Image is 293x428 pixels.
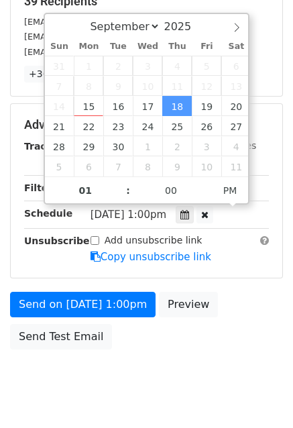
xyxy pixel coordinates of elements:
[192,76,221,96] span: September 12, 2025
[45,76,74,96] span: September 7, 2025
[45,136,74,156] span: September 28, 2025
[226,364,293,428] iframe: Chat Widget
[192,136,221,156] span: October 3, 2025
[103,42,133,51] span: Tue
[24,17,174,27] small: [EMAIL_ADDRESS][DOMAIN_NAME]
[159,292,218,317] a: Preview
[192,42,221,51] span: Fri
[74,96,103,116] span: September 15, 2025
[24,47,174,57] small: [EMAIL_ADDRESS][DOMAIN_NAME]
[221,96,251,116] span: September 20, 2025
[24,66,80,83] a: +36 more
[10,324,112,350] a: Send Test Email
[212,177,249,204] span: Click to toggle
[74,156,103,176] span: October 6, 2025
[162,42,192,51] span: Thu
[133,156,162,176] span: October 8, 2025
[221,56,251,76] span: September 6, 2025
[221,156,251,176] span: October 11, 2025
[24,182,58,193] strong: Filters
[45,96,74,116] span: September 14, 2025
[162,156,192,176] span: October 9, 2025
[105,233,202,248] label: Add unsubscribe link
[192,156,221,176] span: October 10, 2025
[103,56,133,76] span: September 2, 2025
[45,156,74,176] span: October 5, 2025
[74,116,103,136] span: September 22, 2025
[45,177,127,204] input: Hour
[126,177,130,204] span: :
[45,42,74,51] span: Sun
[162,116,192,136] span: September 25, 2025
[162,136,192,156] span: October 2, 2025
[133,56,162,76] span: September 3, 2025
[103,156,133,176] span: October 7, 2025
[103,116,133,136] span: September 23, 2025
[24,208,72,219] strong: Schedule
[10,292,156,317] a: Send on [DATE] 1:00pm
[45,116,74,136] span: September 21, 2025
[162,76,192,96] span: September 11, 2025
[221,42,251,51] span: Sat
[74,136,103,156] span: September 29, 2025
[24,117,269,132] h5: Advanced
[24,32,174,42] small: [EMAIL_ADDRESS][DOMAIN_NAME]
[45,56,74,76] span: August 31, 2025
[192,116,221,136] span: September 26, 2025
[133,42,162,51] span: Wed
[162,56,192,76] span: September 4, 2025
[133,76,162,96] span: September 10, 2025
[91,251,211,263] a: Copy unsubscribe link
[221,136,251,156] span: October 4, 2025
[133,96,162,116] span: September 17, 2025
[160,20,209,33] input: Year
[103,136,133,156] span: September 30, 2025
[221,116,251,136] span: September 27, 2025
[192,96,221,116] span: September 19, 2025
[74,42,103,51] span: Mon
[74,76,103,96] span: September 8, 2025
[24,141,69,152] strong: Tracking
[133,116,162,136] span: September 24, 2025
[91,209,166,221] span: [DATE] 1:00pm
[103,76,133,96] span: September 9, 2025
[226,364,293,428] div: Widget de chat
[130,177,212,204] input: Minute
[103,96,133,116] span: September 16, 2025
[24,235,90,246] strong: Unsubscribe
[192,56,221,76] span: September 5, 2025
[133,136,162,156] span: October 1, 2025
[221,76,251,96] span: September 13, 2025
[74,56,103,76] span: September 1, 2025
[162,96,192,116] span: September 18, 2025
